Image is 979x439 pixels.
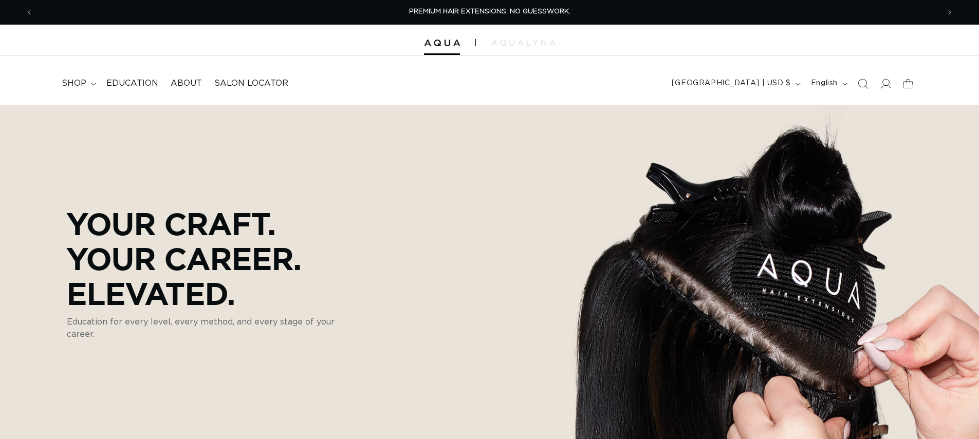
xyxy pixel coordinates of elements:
[171,78,202,89] span: About
[208,72,294,95] a: Salon Locator
[100,72,164,95] a: Education
[62,78,86,89] span: shop
[811,78,838,89] span: English
[938,3,961,22] button: Next announcement
[409,8,570,15] span: PREMIUM HAIR EXTENSIONS. NO GUESSWORK.
[106,78,158,89] span: Education
[164,72,208,95] a: About
[491,40,556,46] img: aqualyna.com
[56,72,100,95] summary: shop
[672,78,791,89] span: [GEOGRAPHIC_DATA] | USD $
[805,74,852,93] button: English
[852,72,874,95] summary: Search
[666,74,805,93] button: [GEOGRAPHIC_DATA] | USD $
[214,78,288,89] span: Salon Locator
[424,40,460,47] img: Aqua Hair Extensions
[18,3,41,22] button: Previous announcement
[67,316,360,340] p: Education for every level, every method, and every stage of your career.
[67,206,360,311] p: Your Craft. Your Career. Elevated.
